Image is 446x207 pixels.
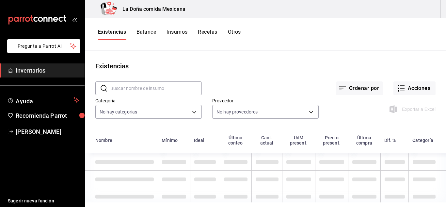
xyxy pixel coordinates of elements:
button: Existencias [98,29,126,40]
button: Insumos [167,29,187,40]
h3: La Doña comida Mexicana [117,5,185,13]
div: Cant. actual [255,135,279,146]
a: Pregunta a Parrot AI [5,47,80,54]
button: Ordenar por [336,81,383,95]
div: Nombre [95,138,112,143]
button: Otros [228,29,241,40]
div: Categoría [412,138,433,143]
button: open_drawer_menu [72,17,77,22]
div: Precio present. [319,135,344,146]
button: Recetas [198,29,217,40]
div: Última compra [352,135,376,146]
div: Último conteo [224,135,247,146]
span: Ayuda [16,96,71,104]
button: Balance [136,29,156,40]
label: Categoría [95,98,202,103]
span: [PERSON_NAME] [16,127,79,136]
span: No hay categorías [100,109,137,115]
span: No hay proveedores [216,109,258,115]
label: Proveedor [212,98,319,103]
button: Pregunta a Parrot AI [7,39,80,53]
span: Inventarios [16,66,79,75]
div: navigation tabs [98,29,241,40]
div: UdM present. [286,135,311,146]
span: Sugerir nueva función [8,198,79,204]
div: Dif. % [384,138,396,143]
div: Ideal [194,138,205,143]
span: Recomienda Parrot [16,111,79,120]
div: Existencias [95,61,129,71]
button: Acciones [393,81,436,95]
input: Buscar nombre de insumo [110,82,202,95]
div: Mínimo [162,138,178,143]
span: Pregunta a Parrot AI [18,43,70,50]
